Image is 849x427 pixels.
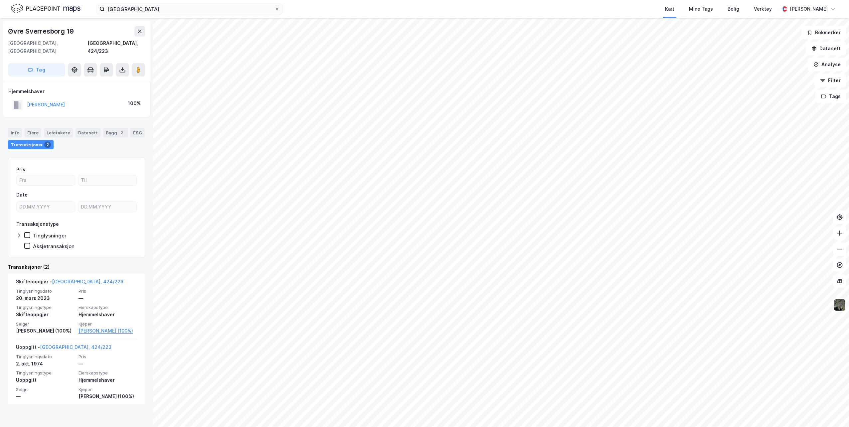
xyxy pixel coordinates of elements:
[16,354,75,359] span: Tinglysningsdato
[33,243,75,249] div: Aksjetransaksjon
[16,343,111,354] div: Uoppgitt -
[689,5,713,13] div: Mine Tags
[8,63,65,76] button: Tag
[16,392,75,400] div: —
[16,327,75,335] div: [PERSON_NAME] (100%)
[8,26,75,37] div: Øvre Sverresborg 19
[33,232,67,239] div: Tinglysninger
[52,279,123,284] a: [GEOGRAPHIC_DATA], 424/223
[816,395,849,427] iframe: Chat Widget
[16,311,75,319] div: Skifteoppgjør
[79,327,137,335] a: [PERSON_NAME] (100%)
[16,278,123,288] div: Skifteoppgjør -
[79,360,137,368] div: —
[16,321,75,327] span: Selger
[79,288,137,294] span: Pris
[16,166,25,174] div: Pris
[11,3,81,15] img: logo.f888ab2527a4732fd821a326f86c7f29.svg
[44,128,73,137] div: Leietakere
[8,140,54,149] div: Transaksjoner
[79,321,137,327] span: Kjøper
[16,387,75,392] span: Selger
[105,4,274,14] input: Søk på adresse, matrikkel, gårdeiere, leietakere eller personer
[78,175,136,185] input: Til
[8,263,145,271] div: Transaksjoner (2)
[103,128,128,137] div: Bygg
[79,305,137,310] span: Eierskapstype
[16,376,75,384] div: Uoppgitt
[79,294,137,302] div: —
[17,202,75,212] input: DD.MM.YYYY
[87,39,145,55] div: [GEOGRAPHIC_DATA], 424/223
[79,376,137,384] div: Hjemmelshaver
[25,128,41,137] div: Eiere
[118,129,125,136] div: 2
[16,305,75,310] span: Tinglysningstype
[79,354,137,359] span: Pris
[801,26,846,39] button: Bokmerker
[790,5,828,13] div: [PERSON_NAME]
[16,360,75,368] div: 2. okt. 1974
[128,99,141,107] div: 100%
[16,191,28,199] div: Dato
[79,311,137,319] div: Hjemmelshaver
[728,5,739,13] div: Bolig
[16,288,75,294] span: Tinglysningsdato
[16,220,59,228] div: Transaksjonstype
[814,74,846,87] button: Filter
[79,370,137,376] span: Eierskapstype
[78,202,136,212] input: DD.MM.YYYY
[665,5,674,13] div: Kart
[8,128,22,137] div: Info
[833,299,846,311] img: 9k=
[754,5,772,13] div: Verktøy
[79,392,137,400] div: [PERSON_NAME] (100%)
[76,128,100,137] div: Datasett
[17,175,75,185] input: Fra
[8,39,87,55] div: [GEOGRAPHIC_DATA], [GEOGRAPHIC_DATA]
[808,58,846,71] button: Analyse
[806,42,846,55] button: Datasett
[16,370,75,376] span: Tinglysningstype
[8,87,145,95] div: Hjemmelshaver
[16,294,75,302] div: 20. mars 2023
[130,128,145,137] div: ESG
[44,141,51,148] div: 2
[79,387,137,392] span: Kjøper
[815,90,846,103] button: Tags
[40,344,111,350] a: [GEOGRAPHIC_DATA], 424/223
